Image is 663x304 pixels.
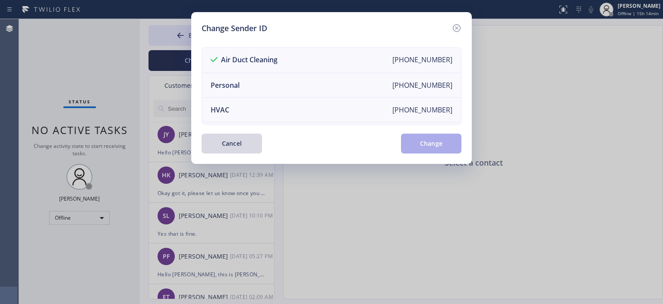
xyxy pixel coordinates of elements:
h5: Change Sender ID [202,22,267,34]
button: Cancel [202,134,262,154]
div: [PHONE_NUMBER] [392,55,452,65]
button: Change [401,134,461,154]
div: Air Duct Cleaning [211,55,278,65]
div: [PHONE_NUMBER] [392,80,452,90]
div: Personal [211,80,240,90]
div: HVAC [211,105,229,115]
div: [PHONE_NUMBER] [392,105,452,115]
